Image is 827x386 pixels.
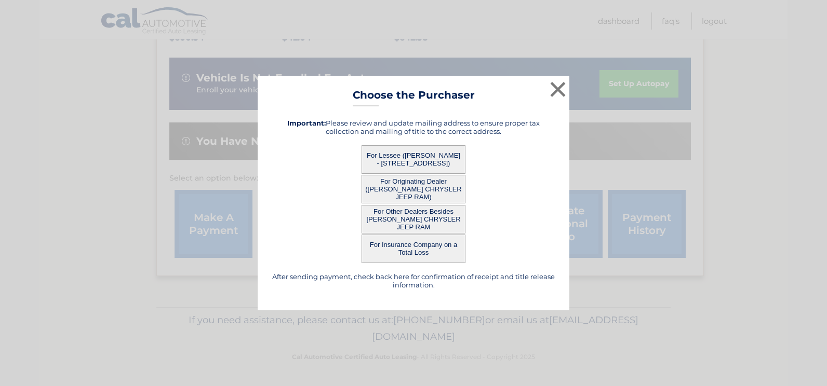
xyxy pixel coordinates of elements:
button: × [548,79,568,100]
strong: Important: [287,119,326,127]
h5: Please review and update mailing address to ensure proper tax collection and mailing of title to ... [271,119,556,135]
button: For Insurance Company on a Total Loss [362,235,465,263]
button: For Originating Dealer ([PERSON_NAME] CHRYSLER JEEP RAM) [362,175,465,203]
button: For Lessee ([PERSON_NAME] - [STREET_ADDRESS]) [362,145,465,174]
h5: After sending payment, check back here for confirmation of receipt and title release information. [271,272,556,289]
h3: Choose the Purchaser [353,89,475,107]
button: For Other Dealers Besides [PERSON_NAME] CHRYSLER JEEP RAM [362,205,465,233]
